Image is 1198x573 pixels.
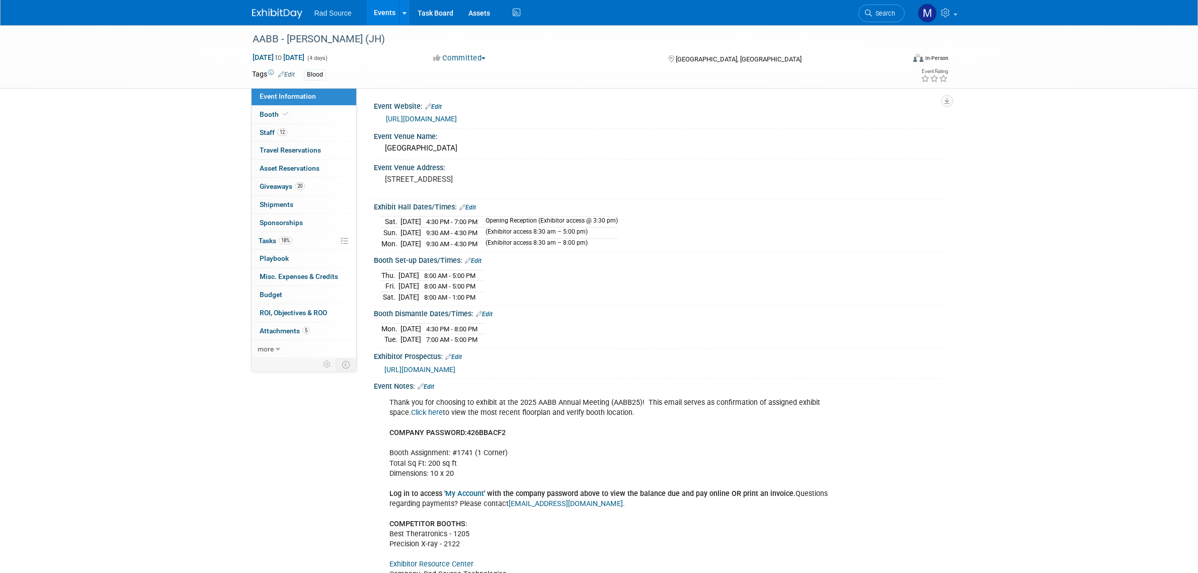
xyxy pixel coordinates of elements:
b: BOOTHS [437,520,465,528]
pre: [STREET_ADDRESS] [385,175,601,184]
span: more [258,345,274,353]
td: Mon. [381,323,401,334]
a: Edit [465,257,482,264]
b: COMPETITOR [389,520,435,528]
div: Exhibitor Prospectus: [374,349,946,362]
span: 9:30 AM - 4:30 PM [426,240,477,248]
span: 9:30 AM - 4:30 PM [426,229,477,237]
div: Blood [304,69,326,80]
td: Toggle Event Tabs [336,358,356,371]
span: Giveaways [260,182,305,190]
td: Sat. [381,217,401,228]
span: Tasks [259,237,292,245]
a: Asset Reservations [252,160,356,177]
span: 8:00 AM - 5:00 PM [424,282,475,290]
td: Fri. [381,281,398,292]
span: [GEOGRAPHIC_DATA], [GEOGRAPHIC_DATA] [676,55,802,63]
div: Event Venue Address: [374,160,946,173]
span: Travel Reservations [260,146,321,154]
span: 4:30 PM - 8:00 PM [426,325,477,333]
a: Shipments [252,196,356,213]
a: Click here [411,408,443,417]
a: Exhibitor Resource Center [389,560,473,568]
div: Exhibit Hall Dates/Times: [374,199,946,212]
td: Opening Reception (Exhibitor access @ 3:30 pm) [480,217,618,228]
span: [DATE] [DATE] [252,53,305,62]
td: [DATE] [401,217,421,228]
td: (Exhibitor access 8:30 am – 8:00 pm) [480,238,618,249]
div: Event Venue Name: [374,129,946,141]
a: Edit [278,71,295,78]
a: Booth [252,106,356,123]
a: My Account [445,489,484,498]
a: Edit [476,311,493,318]
div: Event Rating [921,69,948,74]
span: Attachments [260,327,310,335]
img: ExhibitDay [252,9,302,19]
div: Event Notes: [374,379,946,392]
span: Asset Reservations [260,164,320,172]
span: Misc. Expenses & Credits [260,272,338,280]
a: Playbook [252,250,356,267]
td: (Exhibitor access 8:30 am – 5:00 pm) [480,228,618,239]
img: Melissa Conboy [918,4,937,23]
a: Edit [459,204,476,211]
span: Sponsorships [260,219,303,227]
span: Search [872,10,895,17]
span: 7:00 AM - 5:00 PM [426,336,477,343]
span: 4:30 PM - 7:00 PM [426,218,477,226]
div: In-Person [925,54,948,62]
a: more [252,340,356,358]
td: Tue. [381,334,401,345]
div: Event Format [845,52,949,67]
a: Search [858,5,905,22]
span: 8:00 AM - 1:00 PM [424,294,475,301]
td: Thu. [381,270,398,281]
td: Mon. [381,238,401,249]
td: [DATE] [401,228,421,239]
a: Sponsorships [252,214,356,232]
a: Staff12 [252,124,356,141]
span: Staff [260,128,287,136]
a: Giveaways20 [252,178,356,195]
span: 18% [279,237,292,244]
span: ROI, Objectives & ROO [260,309,327,317]
span: Rad Source [314,9,352,17]
div: Event Website: [374,99,946,112]
td: [DATE] [401,334,421,345]
div: Booth Dismantle Dates/Times: [374,306,946,319]
span: 12 [277,128,287,136]
td: [DATE] [398,281,419,292]
td: Tags [252,69,295,81]
b: Log in to access ' ' with the company password above to view the balance due and pay online OR pr... [389,489,795,498]
span: 20 [295,182,305,190]
td: Sun. [381,228,401,239]
td: [DATE] [401,238,421,249]
td: Sat. [381,292,398,302]
b: COMPANY PASSWORD: [389,428,467,437]
a: Edit [425,103,442,110]
div: Booth Set-up Dates/Times: [374,253,946,266]
td: [DATE] [401,323,421,334]
a: Travel Reservations [252,141,356,159]
span: Playbook [260,254,289,262]
b: 426BBACF2 [467,428,506,437]
img: Format-Inperson.png [913,54,923,62]
td: [DATE] [398,270,419,281]
div: [GEOGRAPHIC_DATA] [381,140,939,156]
a: Edit [418,383,434,390]
td: [DATE] [398,292,419,302]
span: Budget [260,291,282,299]
a: [EMAIL_ADDRESS][DOMAIN_NAME] [509,499,623,508]
a: Attachments5 [252,322,356,340]
td: Personalize Event Tab Strip [318,358,336,371]
a: ROI, Objectives & ROO [252,304,356,322]
a: Event Information [252,88,356,105]
button: Committed [430,53,490,63]
a: Budget [252,286,356,304]
span: 5 [302,327,310,334]
span: Event Information [260,92,316,100]
a: [URL][DOMAIN_NAME] [384,366,455,374]
a: [URL][DOMAIN_NAME] [386,115,457,123]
